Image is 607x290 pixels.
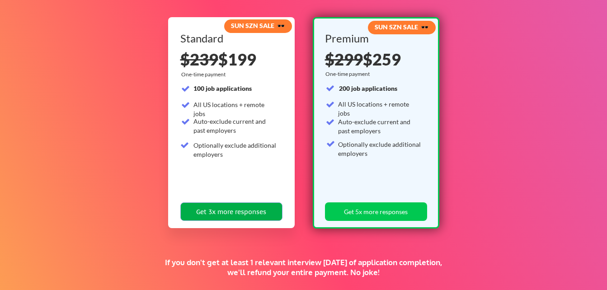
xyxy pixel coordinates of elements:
[157,257,450,277] div: If you don't get at least 1 relevant interview [DATE] of application completion, we'll refund you...
[193,141,277,159] div: Optionally exclude additional employers
[180,51,282,67] div: $199
[180,33,279,44] div: Standard
[193,100,277,118] div: All US locations + remote jobs
[231,22,285,29] strong: SUN SZN SALE 🕶️
[338,117,422,135] div: Auto-exclude current and past employers
[325,202,427,221] button: Get 5x more responses
[338,100,422,117] div: All US locations + remote jobs
[325,70,372,78] div: One-time payment
[193,117,277,135] div: Auto-exclude current and past employers
[325,49,363,69] s: $299
[325,33,424,44] div: Premium
[325,51,424,67] div: $259
[180,202,282,221] button: Get 3x more responses
[339,84,397,92] strong: 200 job applications
[180,49,218,69] s: $239
[338,140,422,158] div: Optionally exclude additional employers
[375,23,428,31] strong: SUN SZN SALE 🕶️
[181,71,228,78] div: One-time payment
[193,84,252,92] strong: 100 job applications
